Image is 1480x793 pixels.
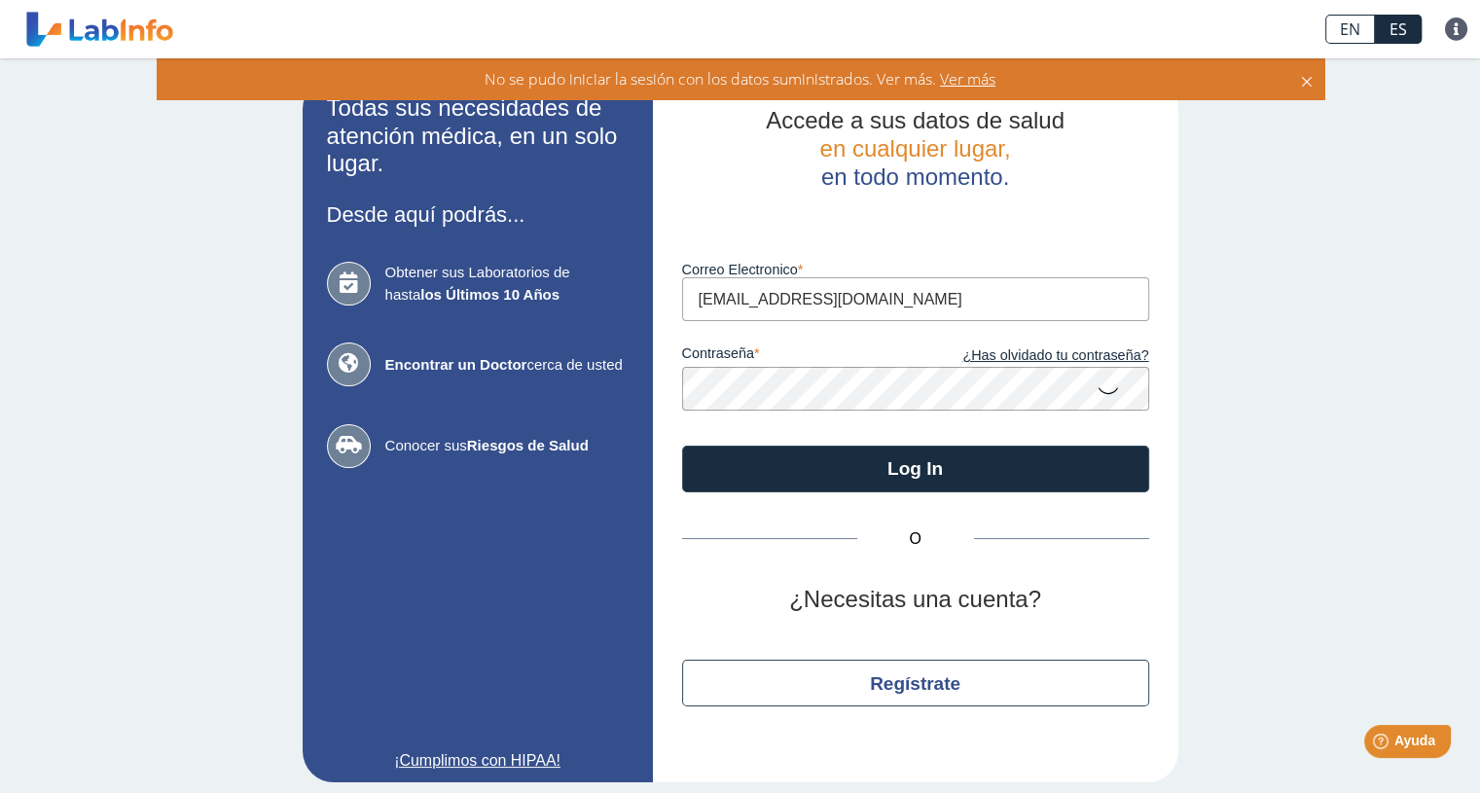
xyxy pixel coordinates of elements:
[385,262,629,306] span: Obtener sus Laboratorios de hasta
[327,202,629,227] h3: Desde aquí podrás...
[819,135,1010,162] span: en cualquier lugar,
[682,586,1149,614] h2: ¿Necesitas una cuenta?
[420,286,560,303] b: los Últimos 10 Años
[821,163,1009,190] span: en todo momento.
[385,356,527,373] b: Encontrar un Doctor
[327,94,629,178] h2: Todas sus necesidades de atención médica, en un solo lugar.
[1325,15,1375,44] a: EN
[327,749,629,773] a: ¡Cumplimos con HIPAA!
[857,527,974,551] span: O
[936,68,995,90] span: Ver más
[766,107,1065,133] span: Accede a sus datos de salud
[485,68,936,90] span: No se pudo iniciar la sesión con los datos suministrados. Ver más.
[682,262,1149,277] label: Correo Electronico
[1307,717,1459,772] iframe: Help widget launcher
[916,345,1149,367] a: ¿Has olvidado tu contraseña?
[682,345,916,367] label: contraseña
[385,354,629,377] span: cerca de usted
[1375,15,1422,44] a: ES
[682,660,1149,706] button: Regístrate
[467,437,589,453] b: Riesgos de Salud
[682,446,1149,492] button: Log In
[385,435,629,457] span: Conocer sus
